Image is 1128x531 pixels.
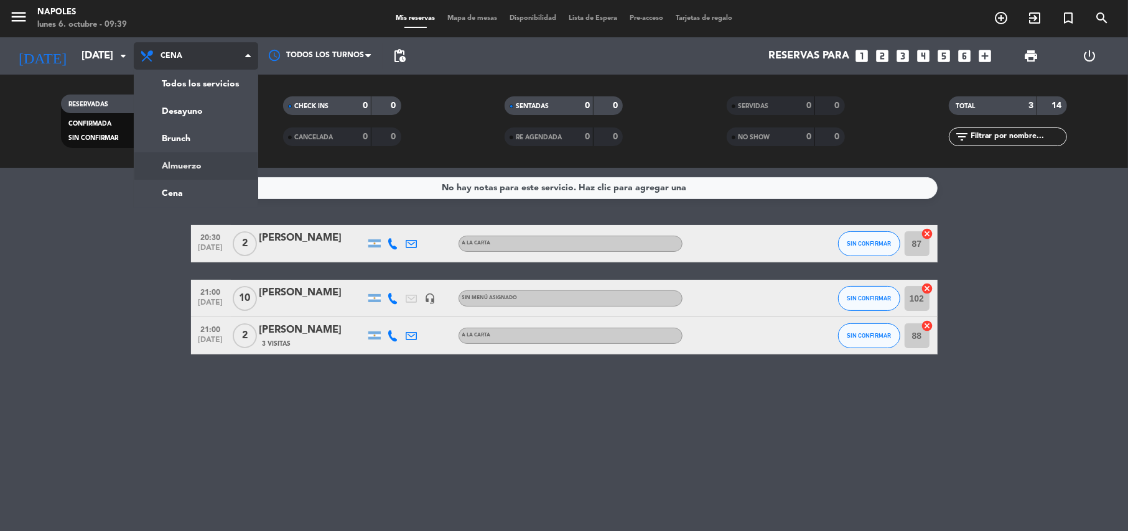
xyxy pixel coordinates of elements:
span: CANCELADA [294,134,333,141]
i: looks_3 [895,48,911,64]
button: SIN CONFIRMAR [838,323,900,348]
div: lunes 6. octubre - 09:39 [37,19,127,31]
strong: 0 [613,132,620,141]
span: SIN CONFIRMAR [68,135,118,141]
span: CHECK INS [294,103,329,109]
span: 10 [233,286,257,311]
span: RESERVADAS [68,101,108,108]
span: 21:00 [195,321,226,336]
span: pending_actions [392,48,407,63]
button: SIN CONFIRMAR [838,231,900,256]
i: looks_5 [936,48,952,64]
strong: 3 [1028,101,1033,110]
a: Desayuno [134,98,258,125]
strong: 0 [363,101,368,110]
strong: 0 [391,132,398,141]
span: 3 Visitas [263,339,291,349]
div: [PERSON_NAME] [259,230,365,246]
i: search [1094,11,1109,25]
strong: 0 [835,101,842,110]
i: [DATE] [9,42,75,70]
span: Sin menú asignado [462,295,518,300]
strong: 0 [585,101,590,110]
i: add_circle_outline [994,11,1009,25]
button: menu [9,7,28,30]
span: Mapa de mesas [441,15,503,22]
i: looks_two [874,48,890,64]
div: [PERSON_NAME] [259,285,365,301]
span: TOTAL [956,103,976,109]
span: Lista de Espera [562,15,623,22]
i: turned_in_not [1061,11,1076,25]
i: exit_to_app [1027,11,1042,25]
i: looks_4 [915,48,931,64]
span: SIN CONFIRMAR [847,240,891,247]
span: SIN CONFIRMAR [847,332,891,339]
i: headset_mic [425,293,436,304]
i: filter_list [955,129,970,144]
span: print [1023,48,1038,63]
span: A LA CARTA [462,241,491,246]
span: 21:00 [195,284,226,298]
span: [DATE] [195,244,226,258]
a: Brunch [134,125,258,152]
i: menu [9,7,28,26]
div: Napoles [37,6,127,19]
a: Cena [134,180,258,207]
strong: 0 [363,132,368,141]
i: add_box [977,48,993,64]
i: looks_6 [956,48,972,64]
strong: 14 [1051,101,1064,110]
span: SIN CONFIRMAR [847,295,891,302]
span: Pre-acceso [623,15,669,22]
span: [DATE] [195,298,226,313]
i: arrow_drop_down [116,48,131,63]
span: Tarjetas de regalo [669,15,739,22]
i: cancel [921,282,934,295]
span: Cena [161,52,182,60]
div: No hay notas para este servicio. Haz clic para agregar una [442,181,686,195]
span: RE AGENDADA [516,134,562,141]
a: Almuerzo [134,152,258,180]
div: [PERSON_NAME] [259,322,365,338]
span: A LA CARTA [462,333,491,338]
span: SERVIDAS [738,103,768,109]
strong: 0 [391,101,398,110]
a: Todos los servicios [134,70,258,98]
strong: 0 [806,101,811,110]
i: looks_one [854,48,870,64]
span: Mis reservas [389,15,441,22]
strong: 0 [835,132,842,141]
button: SIN CONFIRMAR [838,286,900,311]
span: 20:30 [195,229,226,244]
input: Filtrar por nombre... [970,130,1066,144]
span: NO SHOW [738,134,770,141]
span: 2 [233,231,257,256]
i: power_settings_new [1082,48,1097,63]
span: SENTADAS [516,103,549,109]
span: 2 [233,323,257,348]
strong: 0 [613,101,620,110]
span: Reservas para [768,50,849,62]
div: LOG OUT [1060,37,1119,75]
span: [DATE] [195,336,226,350]
strong: 0 [585,132,590,141]
i: cancel [921,228,934,240]
strong: 0 [806,132,811,141]
i: cancel [921,320,934,332]
span: Disponibilidad [503,15,562,22]
span: CONFIRMADA [68,121,111,127]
